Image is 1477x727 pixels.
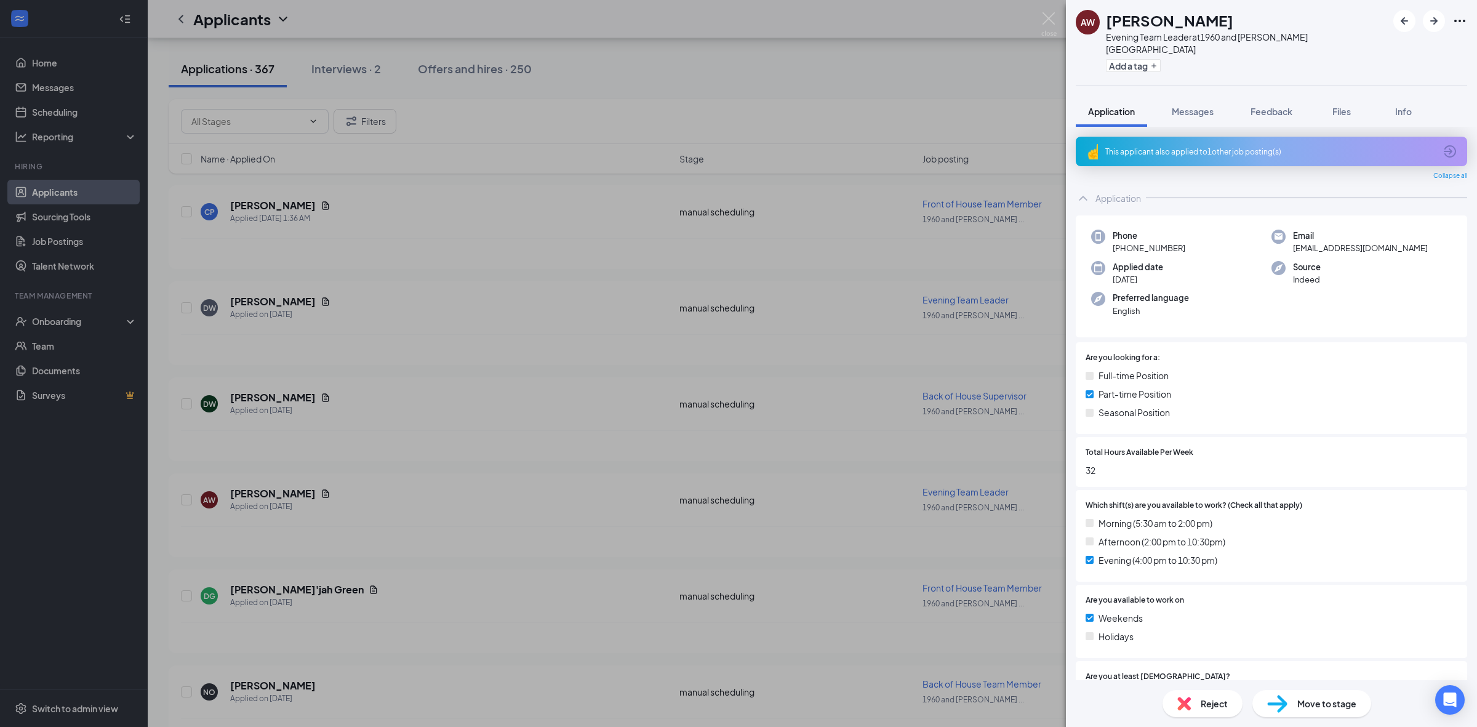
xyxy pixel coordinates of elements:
[1099,611,1143,625] span: Weekends
[1435,685,1465,715] div: Open Intercom Messenger
[1088,106,1135,117] span: Application
[1099,387,1171,401] span: Part-time Position
[1293,230,1428,242] span: Email
[1433,171,1467,181] span: Collapse all
[1099,630,1134,643] span: Holidays
[1113,292,1189,304] span: Preferred language
[1423,10,1445,32] button: ArrowRight
[1099,535,1225,548] span: Afternoon (2:00 pm to 10:30pm)
[1106,31,1387,55] div: Evening Team Leader at 1960 and [PERSON_NAME][GEOGRAPHIC_DATA]
[1251,106,1292,117] span: Feedback
[1293,242,1428,254] span: [EMAIL_ADDRESS][DOMAIN_NAME]
[1201,697,1228,710] span: Reject
[1443,144,1457,159] svg: ArrowCircle
[1106,59,1161,72] button: PlusAdd a tag
[1105,147,1435,157] div: This applicant also applied to 1 other job posting(s)
[1086,447,1193,459] span: Total Hours Available Per Week
[1293,261,1321,273] span: Source
[1086,671,1230,683] span: Are you at least [DEMOGRAPHIC_DATA]?
[1086,352,1160,364] span: Are you looking for a:
[1172,106,1214,117] span: Messages
[1106,10,1233,31] h1: [PERSON_NAME]
[1395,106,1412,117] span: Info
[1086,464,1457,477] span: 32
[1086,500,1302,512] span: Which shift(s) are you available to work? (Check all that apply)
[1113,242,1185,254] span: [PHONE_NUMBER]
[1150,62,1158,70] svg: Plus
[1086,595,1184,606] span: Are you available to work on
[1099,406,1170,419] span: Seasonal Position
[1113,230,1185,242] span: Phone
[1397,14,1412,28] svg: ArrowLeftNew
[1099,369,1169,382] span: Full-time Position
[1297,697,1356,710] span: Move to stage
[1081,16,1095,28] div: AW
[1293,273,1321,286] span: Indeed
[1113,273,1163,286] span: [DATE]
[1427,14,1441,28] svg: ArrowRight
[1099,553,1217,567] span: Evening (4:00 pm to 10:30 pm)
[1113,261,1163,273] span: Applied date
[1393,10,1415,32] button: ArrowLeftNew
[1099,516,1212,530] span: Morning (5:30 am to 2:00 pm)
[1076,191,1091,206] svg: ChevronUp
[1452,14,1467,28] svg: Ellipses
[1332,106,1351,117] span: Files
[1095,192,1141,204] div: Application
[1113,305,1189,317] span: English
